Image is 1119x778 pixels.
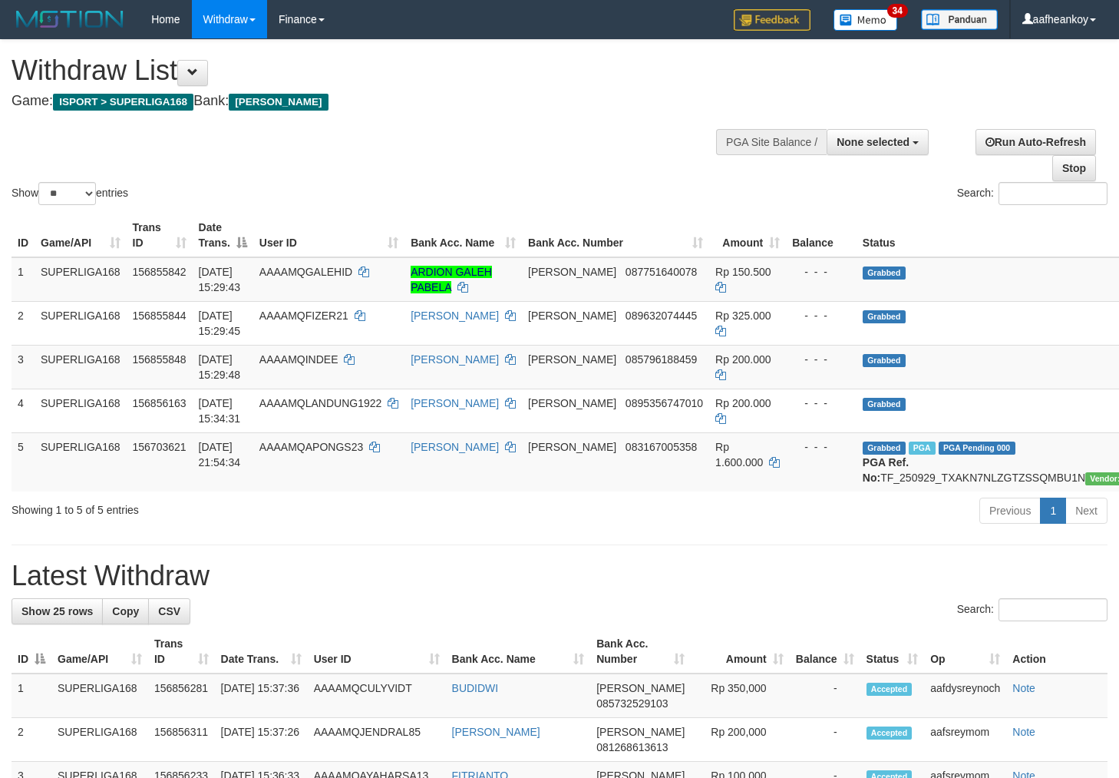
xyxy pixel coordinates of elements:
th: User ID: activate to sort column ascending [308,630,446,674]
span: AAAAMQGALEHID [259,266,352,278]
td: Rp 350,000 [691,674,789,718]
a: Show 25 rows [12,598,103,624]
td: [DATE] 15:37:36 [215,674,308,718]
td: AAAAMQCULYVIDT [308,674,446,718]
span: AAAAMQINDEE [259,353,338,366]
td: 2 [12,301,35,345]
span: Copy 081268613613 to clipboard [596,741,668,753]
span: [PERSON_NAME] [528,353,616,366]
th: Balance [786,214,857,257]
td: SUPERLIGA168 [35,301,127,345]
span: Grabbed [863,310,906,323]
div: - - - [792,439,850,455]
span: Rp 1.600.000 [715,441,763,468]
label: Search: [957,182,1107,205]
a: Copy [102,598,149,624]
th: Status: activate to sort column ascending [860,630,925,674]
span: [PERSON_NAME] [528,310,616,322]
span: AAAAMQLANDUNG1922 [259,397,382,409]
span: Grabbed [863,267,906,280]
th: Date Trans.: activate to sort column descending [193,214,253,257]
span: Accepted [866,727,913,740]
select: Showentries [38,182,96,205]
span: Copy 085732529103 to clipboard [596,697,668,710]
span: 156856163 [133,397,186,409]
span: [PERSON_NAME] [596,726,685,738]
th: ID [12,214,35,257]
td: 2 [12,718,51,762]
th: Trans ID: activate to sort column ascending [127,214,193,257]
td: 5 [12,432,35,492]
div: - - - [792,308,850,323]
span: [DATE] 15:29:45 [199,310,241,337]
span: AAAAMQAPONGS23 [259,441,363,453]
span: 156855848 [133,353,186,366]
span: Copy 085796188459 to clipboard [626,353,697,366]
td: SUPERLIGA168 [35,432,127,492]
th: Amount: activate to sort column ascending [691,630,789,674]
span: CSV [158,605,180,617]
a: [PERSON_NAME] [411,353,499,366]
span: 156703621 [133,441,186,453]
span: [PERSON_NAME] [528,397,616,409]
span: PGA Pending [939,442,1015,455]
span: Grabbed [863,398,906,411]
label: Show entries [12,182,128,205]
span: Rp 325.000 [715,310,771,322]
a: Note [1012,682,1035,694]
span: Rp 200.000 [715,353,771,366]
th: Bank Acc. Number: activate to sort column ascending [522,214,709,257]
span: ISPORT > SUPERLIGA168 [53,94,193,111]
th: Game/API: activate to sort column ascending [51,630,148,674]
td: SUPERLIGA168 [35,389,127,432]
th: Bank Acc. Name: activate to sort column ascending [446,630,591,674]
img: MOTION_logo.png [12,8,128,31]
span: Accepted [866,683,913,696]
span: Grabbed [863,354,906,367]
span: [PERSON_NAME] [229,94,328,111]
span: Copy 087751640078 to clipboard [626,266,697,278]
span: AAAAMQFIZER21 [259,310,348,322]
td: SUPERLIGA168 [51,674,148,718]
a: Next [1065,498,1107,524]
a: [PERSON_NAME] [452,726,540,738]
span: 156855844 [133,310,186,322]
div: Showing 1 to 5 of 5 entries [12,496,455,518]
th: Bank Acc. Name: activate to sort column ascending [404,214,522,257]
a: [PERSON_NAME] [411,441,499,453]
a: Run Auto-Refresh [975,129,1096,155]
div: PGA Site Balance / [716,129,827,155]
th: Amount: activate to sort column ascending [709,214,786,257]
td: 1 [12,674,51,718]
td: - [790,674,860,718]
a: 1 [1040,498,1066,524]
a: ARDION GALEH PABELA [411,266,492,293]
span: Copy 089632074445 to clipboard [626,310,697,322]
td: 156856311 [148,718,215,762]
span: None selected [837,136,909,148]
b: PGA Ref. No: [863,456,909,484]
div: - - - [792,264,850,280]
td: SUPERLIGA168 [35,257,127,302]
span: [PERSON_NAME] [528,266,616,278]
span: [DATE] 15:29:43 [199,266,241,293]
input: Search: [999,598,1107,621]
td: SUPERLIGA168 [51,718,148,762]
h1: Withdraw List [12,55,731,86]
th: ID: activate to sort column descending [12,630,51,674]
th: Date Trans.: activate to sort column ascending [215,630,308,674]
span: [PERSON_NAME] [528,441,616,453]
td: - [790,718,860,762]
span: Copy [112,605,139,617]
label: Search: [957,598,1107,621]
span: Grabbed [863,442,906,455]
a: Note [1012,726,1035,738]
span: [DATE] 15:34:31 [199,397,241,425]
th: Balance: activate to sort column ascending [790,630,860,674]
span: Copy 0895356747010 to clipboard [626,397,703,409]
a: [PERSON_NAME] [411,310,499,322]
span: Rp 200.000 [715,397,771,409]
th: Action [1006,630,1107,674]
td: [DATE] 15:37:26 [215,718,308,762]
th: User ID: activate to sort column ascending [253,214,404,257]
